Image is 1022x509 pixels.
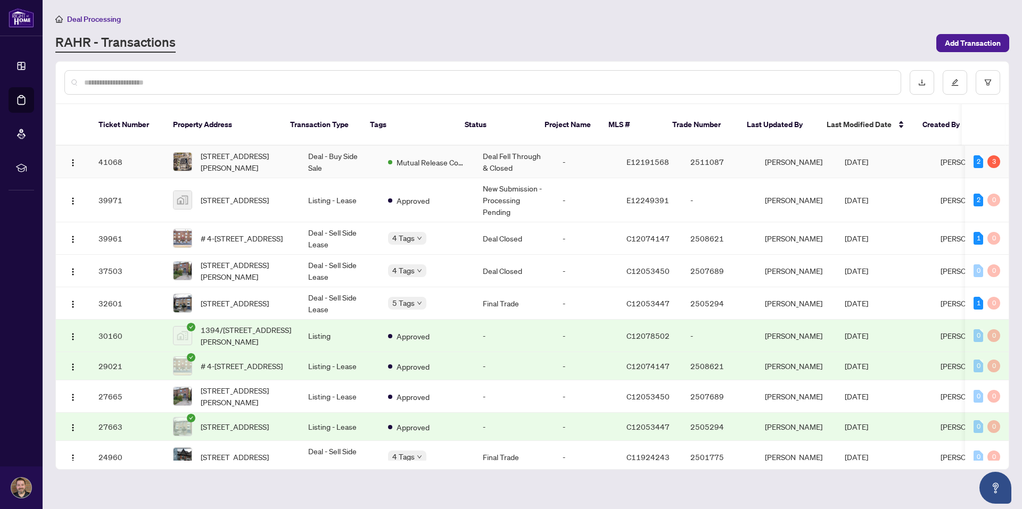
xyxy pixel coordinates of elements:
[682,441,756,473] td: 2501775
[417,268,422,273] span: down
[64,388,81,405] button: Logo
[756,352,836,380] td: [PERSON_NAME]
[951,79,959,86] span: edit
[201,297,269,309] span: [STREET_ADDRESS]
[474,413,554,441] td: -
[300,287,380,320] td: Deal - Sell Side Lease
[987,194,1000,206] div: 0
[845,452,868,462] span: [DATE]
[682,352,756,380] td: 2508621
[397,156,466,168] span: Mutual Release Completed
[474,441,554,473] td: Final Trade
[201,150,291,173] span: [STREET_ADDRESS][PERSON_NAME]
[627,195,669,205] span: E12249391
[201,451,269,463] span: [STREET_ADDRESS]
[474,352,554,380] td: -
[682,178,756,222] td: -
[536,104,600,146] th: Project Name
[974,232,983,245] div: 1
[417,301,422,306] span: down
[282,104,361,146] th: Transaction Type
[300,222,380,255] td: Deal - Sell Side Lease
[474,222,554,255] td: Deal Closed
[987,297,1000,310] div: 0
[164,104,282,146] th: Property Address
[756,413,836,441] td: [PERSON_NAME]
[554,380,618,413] td: -
[201,360,283,372] span: # 4-[STREET_ADDRESS]
[756,380,836,413] td: [PERSON_NAME]
[664,104,738,146] th: Trade Number
[201,421,269,432] span: [STREET_ADDRESS]
[974,390,983,403] div: 0
[941,422,998,431] span: [PERSON_NAME]
[90,146,164,178] td: 41068
[69,363,77,371] img: Logo
[474,287,554,320] td: Final Trade
[554,287,618,320] td: -
[974,420,983,433] div: 0
[845,361,868,371] span: [DATE]
[64,191,81,208] button: Logo
[976,70,1000,95] button: filter
[174,229,192,247] img: thumbnail-img
[201,324,291,347] span: 1394/[STREET_ADDRESS][PERSON_NAME]
[756,320,836,352] td: [PERSON_NAME]
[300,380,380,413] td: Listing - Lease
[417,236,422,241] span: down
[554,222,618,255] td: -
[987,155,1000,168] div: 3
[90,380,164,413] td: 27665
[174,418,192,436] img: thumbnail-img
[756,178,836,222] td: [PERSON_NAME]
[987,360,1000,372] div: 0
[756,441,836,473] td: [PERSON_NAME]
[9,8,34,28] img: logo
[187,323,195,331] span: check-circle
[187,353,195,362] span: check-circle
[845,298,868,308] span: [DATE]
[974,194,983,206] div: 2
[756,222,836,255] td: [PERSON_NAME]
[845,157,868,166] span: [DATE]
[941,298,998,308] span: [PERSON_NAME]
[397,391,430,403] span: Approved
[300,146,380,178] td: Deal - Buy Side Sale
[941,233,998,243] span: [PERSON_NAME]
[554,146,618,178] td: -
[682,222,756,255] td: 2508621
[845,233,868,243] span: [DATE]
[11,478,31,498] img: Profile Icon
[554,352,618,380] td: -
[174,153,192,171] img: thumbnail-img
[682,413,756,441] td: 2505294
[392,450,415,463] span: 4 Tags
[756,255,836,287] td: [PERSON_NAME]
[90,441,164,473] td: 24960
[941,157,998,166] span: [PERSON_NAME]
[918,79,926,86] span: download
[174,191,192,209] img: thumbnail-img
[987,390,1000,403] div: 0
[64,327,81,344] button: Logo
[974,360,983,372] div: 0
[90,178,164,222] td: 39971
[90,320,164,352] td: 30160
[600,104,664,146] th: MLS #
[936,34,1009,52] button: Add Transaction
[397,195,430,206] span: Approved
[300,413,380,441] td: Listing - Lease
[474,320,554,352] td: -
[627,157,669,166] span: E12191568
[979,472,1011,504] button: Open asap
[554,441,618,473] td: -
[627,452,670,462] span: C11924243
[69,300,77,308] img: Logo
[174,262,192,280] img: thumbnail-img
[174,357,192,375] img: thumbnail-img
[67,14,121,24] span: Deal Processing
[627,331,670,340] span: C12078502
[456,104,536,146] th: Status
[69,332,77,341] img: Logo
[627,233,670,243] span: C12074147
